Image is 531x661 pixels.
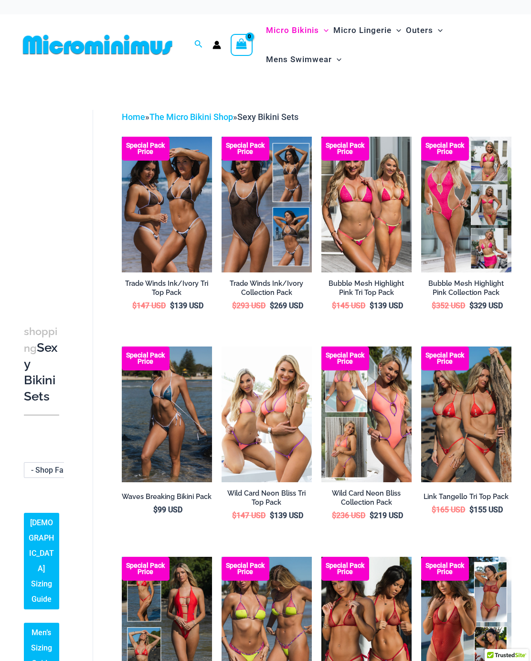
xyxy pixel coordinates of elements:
[24,325,57,354] span: shopping
[319,18,329,43] span: Menu Toggle
[232,301,236,310] span: $
[370,301,403,310] bdi: 139 USD
[432,505,465,514] bdi: 165 USD
[24,513,59,609] a: [DEMOGRAPHIC_DATA] Sizing Guide
[433,18,443,43] span: Menu Toggle
[321,347,412,482] a: Collection Pack (7) Collection Pack B (1)Collection Pack B (1)
[122,279,212,301] a: Trade Winds Ink/Ivory Tri Top Pack
[264,45,344,74] a: Mens SwimwearMenu ToggleMenu Toggle
[469,505,474,514] span: $
[421,279,511,301] a: Bubble Mesh Highlight Pink Collection Pack
[222,279,312,297] h2: Trade Winds Ink/Ivory Collection Pack
[321,137,412,272] a: Tri Top Pack F Tri Top Pack BTri Top Pack B
[333,18,392,43] span: Micro Lingerie
[270,301,303,310] bdi: 269 USD
[469,505,503,514] bdi: 155 USD
[270,511,303,520] bdi: 139 USD
[222,137,312,272] a: Collection Pack Collection Pack b (1)Collection Pack b (1)
[331,16,404,45] a: Micro LingerieMenu ToggleMenu Toggle
[232,511,236,520] span: $
[222,142,269,155] b: Special Pack Price
[370,511,403,520] bdi: 219 USD
[149,112,233,122] a: The Micro Bikini Shop
[421,279,511,297] h2: Bubble Mesh Highlight Pink Collection Pack
[222,563,269,575] b: Special Pack Price
[332,511,336,520] span: $
[421,347,511,482] img: Bikini Pack
[170,301,174,310] span: $
[19,34,176,55] img: MM SHOP LOGO FLAT
[24,463,90,477] span: - Shop Fabric Type
[122,137,212,272] a: Top Bum Pack Top Bum Pack bTop Bum Pack b
[321,142,369,155] b: Special Pack Price
[122,137,212,272] img: Top Bum Pack
[153,505,182,514] bdi: 99 USD
[421,137,511,272] img: Collection Pack F
[132,301,137,310] span: $
[432,301,465,310] bdi: 352 USD
[232,301,265,310] bdi: 293 USD
[262,14,512,76] nav: Site Navigation
[421,352,469,365] b: Special Pack Price
[321,279,412,301] a: Bubble Mesh Highlight Pink Tri Top Pack
[406,18,433,43] span: Outers
[332,47,341,72] span: Menu Toggle
[321,489,412,507] h2: Wild Card Neon Bliss Collection Pack
[421,492,511,501] h2: Link Tangello Tri Top Pack
[332,301,336,310] span: $
[421,563,469,575] b: Special Pack Price
[222,347,312,482] a: Wild Card Neon Bliss Tri Top PackWild Card Neon Bliss Tri Top Pack BWild Card Neon Bliss Tri Top ...
[222,489,312,510] a: Wild Card Neon Bliss Tri Top Pack
[24,102,110,293] iframe: TrustedSite Certified
[266,18,319,43] span: Micro Bikinis
[122,563,170,575] b: Special Pack Price
[469,301,503,310] bdi: 329 USD
[122,492,212,501] h2: Waves Breaking Bikini Pack
[421,137,511,272] a: Collection Pack F Collection Pack BCollection Pack B
[122,347,212,482] a: Waves Breaking Ocean 312 Top 456 Bottom 08 Waves Breaking Ocean 312 Top 456 Bottom 04Waves Breaki...
[392,18,401,43] span: Menu Toggle
[370,511,374,520] span: $
[432,301,436,310] span: $
[270,511,274,520] span: $
[122,347,212,482] img: Waves Breaking Ocean 312 Top 456 Bottom 08
[469,301,474,310] span: $
[194,39,203,51] a: Search icon link
[321,347,412,482] img: Collection Pack (7)
[222,489,312,507] h2: Wild Card Neon Bliss Tri Top Pack
[237,112,298,122] span: Sexy Bikini Sets
[432,505,436,514] span: $
[222,279,312,301] a: Trade Winds Ink/Ivory Collection Pack
[24,323,59,405] h3: Sexy Bikini Sets
[270,301,274,310] span: $
[122,112,298,122] span: » »
[122,279,212,297] h2: Trade Winds Ink/Ivory Tri Top Pack
[321,279,412,297] h2: Bubble Mesh Highlight Pink Tri Top Pack
[122,112,145,122] a: Home
[421,347,511,482] a: Bikini Pack Bikini Pack BBikini Pack B
[332,511,365,520] bdi: 236 USD
[321,352,369,365] b: Special Pack Price
[321,137,412,272] img: Tri Top Pack F
[31,466,95,475] span: - Shop Fabric Type
[321,563,369,575] b: Special Pack Price
[153,505,158,514] span: $
[222,347,312,482] img: Wild Card Neon Bliss Tri Top Pack
[232,511,265,520] bdi: 147 USD
[122,142,170,155] b: Special Pack Price
[264,16,331,45] a: Micro BikinisMenu ToggleMenu Toggle
[122,352,170,365] b: Special Pack Price
[122,492,212,505] a: Waves Breaking Bikini Pack
[266,47,332,72] span: Mens Swimwear
[212,41,221,49] a: Account icon link
[231,34,253,56] a: View Shopping Cart, empty
[170,301,203,310] bdi: 139 USD
[132,301,166,310] bdi: 147 USD
[321,489,412,510] a: Wild Card Neon Bliss Collection Pack
[421,492,511,505] a: Link Tangello Tri Top Pack
[421,142,469,155] b: Special Pack Price
[332,301,365,310] bdi: 145 USD
[404,16,445,45] a: OutersMenu ToggleMenu Toggle
[370,301,374,310] span: $
[24,462,91,478] span: - Shop Fabric Type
